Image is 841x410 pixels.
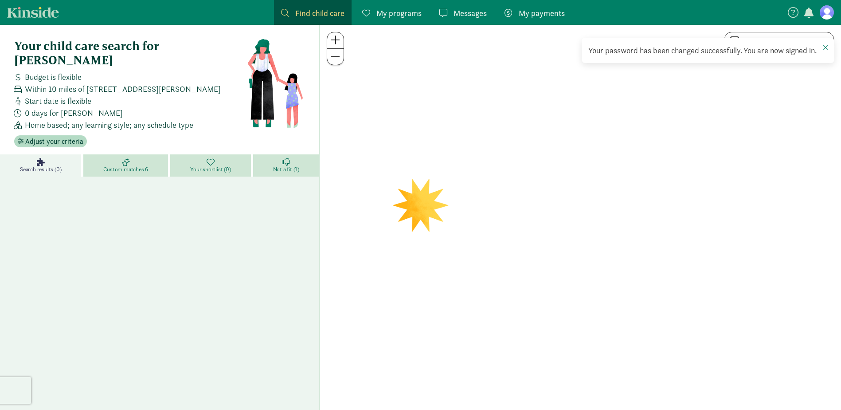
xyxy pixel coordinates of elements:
[7,7,59,18] a: Kinside
[376,7,422,19] span: My programs
[739,35,828,46] label: Search as I move the map
[170,154,253,177] a: Your shortlist (0)
[83,154,170,177] a: Custom matches 6
[253,154,319,177] a: Not a fit (1)
[519,7,565,19] span: My payments
[20,166,61,173] span: Search results (0)
[25,107,123,119] span: 0 days for [PERSON_NAME]
[273,166,299,173] span: Not a fit (1)
[25,119,193,131] span: Home based; any learning style; any schedule type
[14,39,247,67] h4: Your child care search for [PERSON_NAME]
[454,7,487,19] span: Messages
[103,166,148,173] span: Custom matches 6
[25,71,82,83] span: Budget is flexible
[25,83,221,95] span: Within 10 miles of [STREET_ADDRESS][PERSON_NAME]
[14,135,87,148] button: Adjust your criteria
[25,95,91,107] span: Start date is flexible
[190,166,231,173] span: Your shortlist (0)
[295,7,344,19] span: Find child care
[25,136,83,147] span: Adjust your criteria
[588,44,828,56] div: Your password has been changed successfully. You are now signed in.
